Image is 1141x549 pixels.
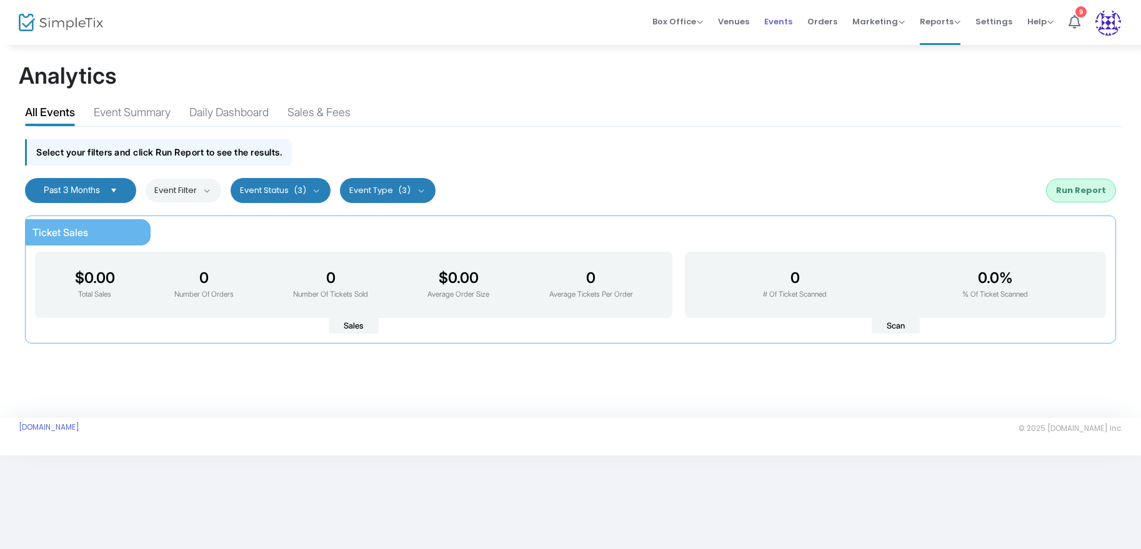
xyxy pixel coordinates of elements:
[44,184,100,195] span: Past 3 Months
[872,318,920,334] span: Scan
[920,16,960,27] span: Reports
[294,185,306,195] span: (3)
[146,179,221,202] button: Event Filter
[1027,16,1054,27] span: Help
[652,16,703,27] span: Box Office
[1019,423,1122,433] span: © 2025 [DOMAIN_NAME] Inc.
[19,62,1122,89] h1: Analytics
[975,6,1012,37] span: Settings
[19,422,79,432] a: [DOMAIN_NAME]
[852,16,905,27] span: Marketing
[427,269,489,287] h3: $0.00
[962,269,1028,287] h3: 0.0%
[549,269,633,287] h3: 0
[329,318,379,334] span: Sales
[75,269,115,287] h3: $0.00
[32,226,88,239] span: Ticket Sales
[25,139,292,165] div: Select your filters and click Run Report to see the results.
[25,104,75,126] div: All Events
[231,178,331,203] button: Event Status(3)
[1046,179,1116,202] button: Run Report
[287,104,351,126] div: Sales & Fees
[75,289,115,300] p: Total Sales
[1075,6,1087,17] div: 9
[398,185,411,195] span: (3)
[718,6,749,37] span: Venues
[174,289,234,300] p: Number Of Orders
[763,289,827,300] p: # Of Ticket Scanned
[807,6,837,37] span: Orders
[549,289,633,300] p: Average Tickets Per Order
[293,289,368,300] p: Number Of Tickets Sold
[189,104,269,126] div: Daily Dashboard
[94,104,171,126] div: Event Summary
[105,185,122,195] button: Select
[764,6,792,37] span: Events
[427,289,489,300] p: Average Order Size
[340,178,436,203] button: Event Type(3)
[293,269,368,287] h3: 0
[174,269,234,287] h3: 0
[763,269,827,287] h3: 0
[962,289,1028,300] p: % Of Ticket Scanned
